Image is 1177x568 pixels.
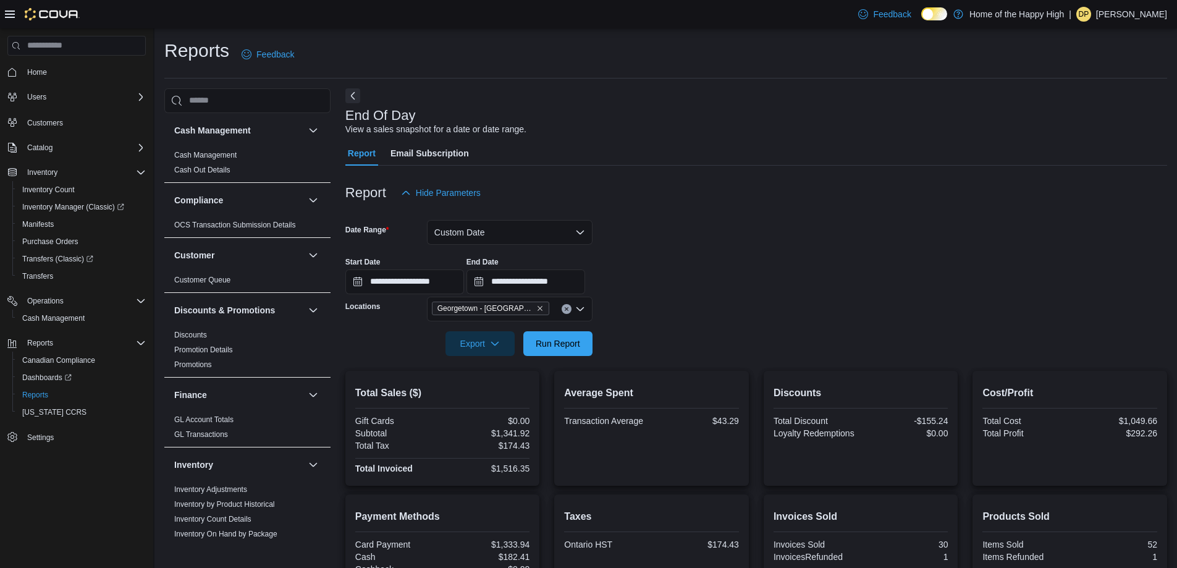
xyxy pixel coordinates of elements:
[164,38,229,63] h1: Reports
[27,118,63,128] span: Customers
[348,141,376,166] span: Report
[7,58,146,478] nav: Complex example
[863,552,948,562] div: 1
[164,218,331,237] div: Compliance
[174,529,277,539] span: Inventory On Hand by Package
[17,252,146,266] span: Transfers (Classic)
[17,182,80,197] a: Inventory Count
[437,302,534,315] span: Georgetown - [GEOGRAPHIC_DATA] - Fire & Flower
[345,185,386,200] h3: Report
[774,509,948,524] h2: Invoices Sold
[22,165,62,180] button: Inventory
[969,7,1064,22] p: Home of the Happy High
[174,500,275,509] a: Inventory by Product Historical
[17,234,83,249] a: Purchase Orders
[17,217,59,232] a: Manifests
[345,269,464,294] input: Press the down key to open a popover containing a calendar.
[174,304,275,316] h3: Discounts & Promotions
[1079,7,1089,22] span: DP
[17,269,146,284] span: Transfers
[982,416,1067,426] div: Total Cost
[27,167,57,177] span: Inventory
[174,330,207,340] span: Discounts
[22,430,59,445] a: Settings
[174,430,228,439] a: GL Transactions
[921,7,947,20] input: Dark Mode
[174,360,212,370] span: Promotions
[174,459,213,471] h3: Inventory
[445,416,529,426] div: $0.00
[174,345,233,354] a: Promotion Details
[174,304,303,316] button: Discounts & Promotions
[17,252,98,266] a: Transfers (Classic)
[355,428,440,438] div: Subtotal
[164,412,331,447] div: Finance
[523,331,593,356] button: Run Report
[355,441,440,451] div: Total Tax
[256,48,294,61] span: Feedback
[22,185,75,195] span: Inventory Count
[22,237,78,247] span: Purchase Orders
[22,114,146,130] span: Customers
[12,233,151,250] button: Purchase Orders
[345,88,360,103] button: Next
[466,269,585,294] input: Press the down key to open a popover containing a calendar.
[22,254,93,264] span: Transfers (Classic)
[12,386,151,404] button: Reports
[174,221,296,229] a: OCS Transaction Submission Details
[17,311,146,326] span: Cash Management
[445,464,529,473] div: $1,516.35
[164,148,331,182] div: Cash Management
[17,311,90,326] a: Cash Management
[2,139,151,156] button: Catalog
[863,540,948,549] div: 30
[982,552,1067,562] div: Items Refunded
[17,200,129,214] a: Inventory Manager (Classic)
[654,416,739,426] div: $43.29
[22,373,72,383] span: Dashboards
[306,457,321,472] button: Inventory
[2,164,151,181] button: Inventory
[306,193,321,208] button: Compliance
[432,302,549,315] span: Georgetown - Mountainview - Fire & Flower
[355,509,530,524] h2: Payment Methods
[355,464,413,473] strong: Total Invoiced
[345,225,389,235] label: Date Range
[174,124,251,137] h3: Cash Management
[564,540,649,549] div: Ontario HST
[27,92,46,102] span: Users
[174,166,230,174] a: Cash Out Details
[445,441,529,451] div: $174.43
[355,386,530,401] h2: Total Sales ($)
[174,194,303,206] button: Compliance
[174,514,251,524] span: Inventory Count Details
[22,294,146,308] span: Operations
[22,140,146,155] span: Catalog
[536,305,544,312] button: Remove Georgetown - Mountainview - Fire & Flower from selection in this group
[164,273,331,292] div: Customer
[174,249,214,261] h3: Customer
[982,428,1067,438] div: Total Profit
[25,8,80,20] img: Cova
[774,386,948,401] h2: Discounts
[174,499,275,509] span: Inventory by Product Historical
[2,63,151,81] button: Home
[445,552,529,562] div: $182.41
[416,187,481,199] span: Hide Parameters
[22,90,146,104] span: Users
[536,337,580,350] span: Run Report
[1073,428,1157,438] div: $292.26
[174,485,247,494] a: Inventory Adjustments
[22,271,53,281] span: Transfers
[27,338,53,348] span: Reports
[27,143,53,153] span: Catalog
[306,248,321,263] button: Customer
[174,415,234,425] span: GL Account Totals
[174,124,303,137] button: Cash Management
[164,328,331,377] div: Discounts & Promotions
[774,416,858,426] div: Total Discount
[2,428,151,446] button: Settings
